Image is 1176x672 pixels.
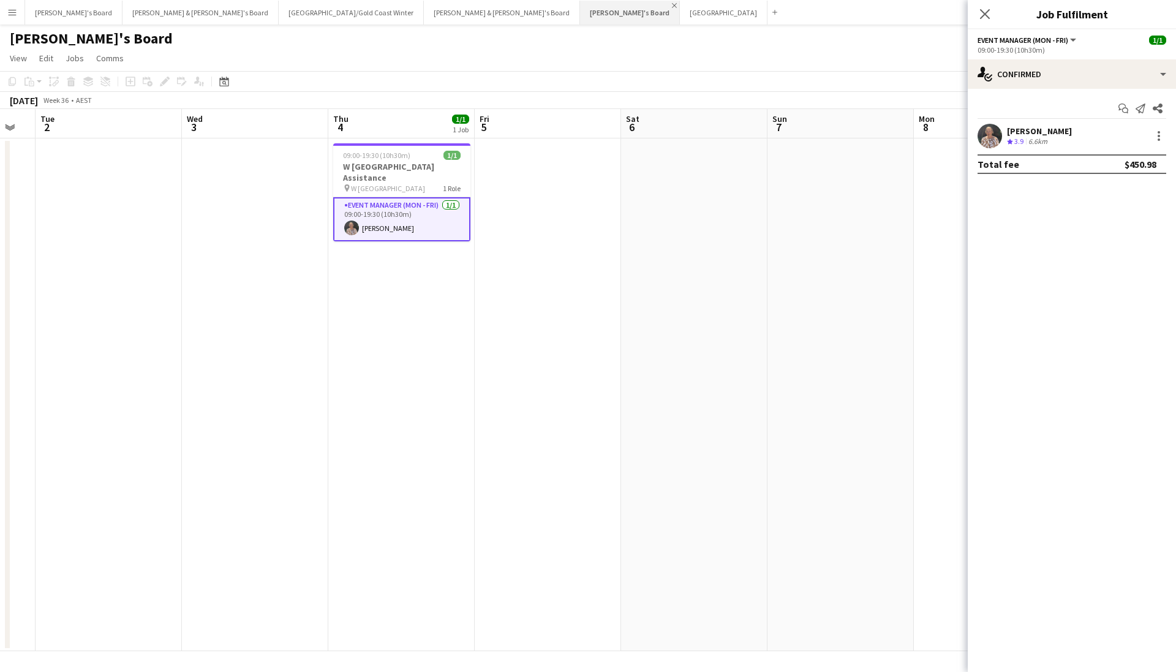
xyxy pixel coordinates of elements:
[10,29,173,48] h1: [PERSON_NAME]'s Board
[351,184,425,193] span: W [GEOGRAPHIC_DATA]
[96,53,124,64] span: Comms
[34,50,58,66] a: Edit
[76,96,92,105] div: AEST
[1149,36,1166,45] span: 1/1
[443,184,461,193] span: 1 Role
[978,36,1068,45] span: Event Manager (Mon - Fri)
[968,6,1176,22] h3: Job Fulfilment
[25,1,123,25] button: [PERSON_NAME]'s Board
[771,120,787,134] span: 7
[123,1,279,25] button: [PERSON_NAME] & [PERSON_NAME]'s Board
[978,158,1019,170] div: Total fee
[424,1,580,25] button: [PERSON_NAME] & [PERSON_NAME]'s Board
[279,1,424,25] button: [GEOGRAPHIC_DATA]/Gold Coast Winter
[624,120,639,134] span: 6
[333,197,470,241] app-card-role: Event Manager (Mon - Fri)1/109:00-19:30 (10h30m)[PERSON_NAME]
[343,151,410,160] span: 09:00-19:30 (10h30m)
[1014,137,1023,146] span: 3.9
[61,50,89,66] a: Jobs
[978,45,1166,55] div: 09:00-19:30 (10h30m)
[680,1,767,25] button: [GEOGRAPHIC_DATA]
[185,120,203,134] span: 3
[5,50,32,66] a: View
[10,53,27,64] span: View
[968,59,1176,89] div: Confirmed
[1026,137,1050,147] div: 6.6km
[443,151,461,160] span: 1/1
[580,1,680,25] button: [PERSON_NAME]'s Board
[10,94,38,107] div: [DATE]
[91,50,129,66] a: Comms
[480,113,489,124] span: Fri
[919,113,935,124] span: Mon
[333,143,470,241] app-job-card: 09:00-19:30 (10h30m)1/1W [GEOGRAPHIC_DATA] Assistance W [GEOGRAPHIC_DATA]1 RoleEvent Manager (Mon...
[1125,158,1156,170] div: $450.98
[39,120,55,134] span: 2
[333,113,349,124] span: Thu
[452,115,469,124] span: 1/1
[453,125,469,134] div: 1 Job
[478,120,489,134] span: 5
[1007,126,1072,137] div: [PERSON_NAME]
[40,96,71,105] span: Week 36
[978,36,1078,45] button: Event Manager (Mon - Fri)
[626,113,639,124] span: Sat
[772,113,787,124] span: Sun
[39,53,53,64] span: Edit
[333,161,470,183] h3: W [GEOGRAPHIC_DATA] Assistance
[331,120,349,134] span: 4
[40,113,55,124] span: Tue
[66,53,84,64] span: Jobs
[917,120,935,134] span: 8
[187,113,203,124] span: Wed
